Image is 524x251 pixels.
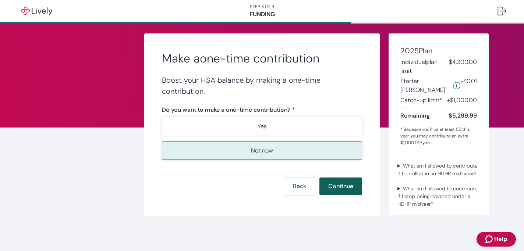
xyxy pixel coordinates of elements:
[400,126,477,146] div: * Because you'll be at least 55 this year, you may contribute an extra $1,000.00 /year.
[485,235,494,244] svg: Zendesk support icon
[162,75,362,97] h4: Boost your HSA balance by making a one-time contribution.
[162,51,362,66] h2: Make a one-time contribution
[394,183,483,209] summary: What am I allowed to contribute if I stop being covered under a HDHP midyear?
[394,161,483,179] summary: What am I allowed to contribute if I enrolled in an HDHP mid-year?
[449,111,477,120] span: $5,299.99
[477,232,516,247] button: Zendesk support iconHelp
[453,82,460,89] svg: Starter penny details
[400,111,430,120] span: Remaining
[258,122,267,131] p: Yes
[16,7,57,15] img: Lively
[251,146,273,155] p: Not now
[400,96,442,105] span: Catch-up limit*
[460,77,477,94] span: -$0.01
[400,58,449,75] span: Individual plan limit
[400,45,477,56] h4: 2025 Plan
[162,141,362,160] button: Not now
[162,105,295,114] label: Do you want to make a one-time contribution? *
[319,178,362,195] button: Continue
[447,96,477,105] span: + $1,000.00
[453,77,460,94] button: Lively will contribute $0.01 to establish your account
[449,58,477,75] span: $4,300.00
[162,117,362,136] button: Yes
[284,178,315,195] button: Back
[492,2,512,20] button: Log out
[400,77,450,94] span: Starter [PERSON_NAME]
[494,235,507,244] span: Help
